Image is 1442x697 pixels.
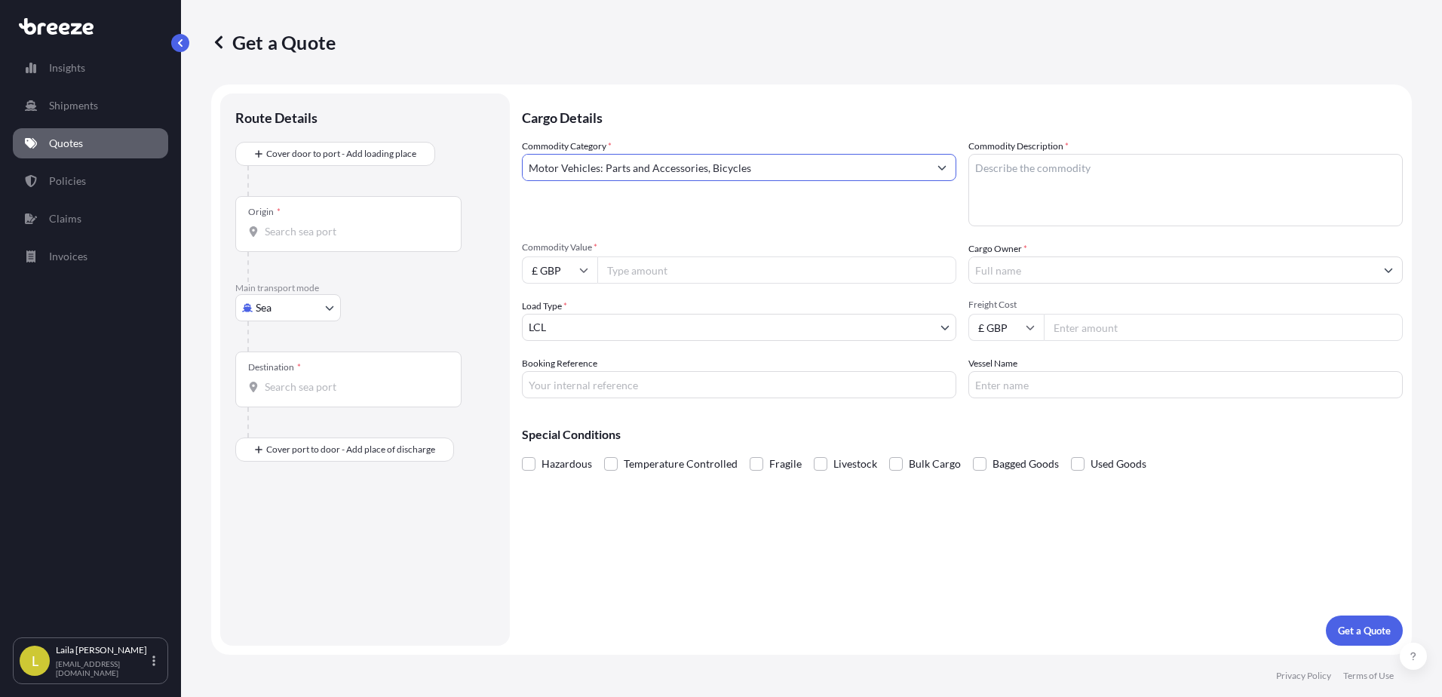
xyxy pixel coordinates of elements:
[1091,453,1146,475] span: Used Goods
[265,379,443,395] input: Destination
[968,241,1027,256] label: Cargo Owner
[1338,623,1391,638] p: Get a Quote
[49,60,85,75] p: Insights
[13,166,168,196] a: Policies
[1375,256,1402,284] button: Show suggestions
[522,428,1403,441] p: Special Conditions
[256,300,272,315] span: Sea
[56,644,149,656] p: Laila [PERSON_NAME]
[769,453,802,475] span: Fragile
[1276,670,1331,682] a: Privacy Policy
[522,241,956,253] span: Commodity Value
[969,256,1375,284] input: Full name
[928,154,956,181] button: Show suggestions
[1044,314,1403,341] input: Enter amount
[1343,670,1394,682] a: Terms of Use
[624,453,738,475] span: Temperature Controlled
[909,453,961,475] span: Bulk Cargo
[56,659,149,677] p: [EMAIL_ADDRESS][DOMAIN_NAME]
[968,356,1017,371] label: Vessel Name
[235,294,341,321] button: Select transport
[235,109,318,127] p: Route Details
[49,98,98,113] p: Shipments
[211,30,336,54] p: Get a Quote
[968,371,1403,398] input: Enter name
[13,241,168,272] a: Invoices
[13,128,168,158] a: Quotes
[529,320,546,335] span: LCL
[49,136,83,151] p: Quotes
[235,142,435,166] button: Cover door to port - Add loading place
[13,91,168,121] a: Shipments
[522,94,1403,139] p: Cargo Details
[49,249,87,264] p: Invoices
[833,453,877,475] span: Livestock
[49,211,81,226] p: Claims
[1326,616,1403,646] button: Get a Quote
[235,438,454,462] button: Cover port to door - Add place of discharge
[266,146,416,161] span: Cover door to port - Add loading place
[248,361,301,373] div: Destination
[235,282,495,294] p: Main transport mode
[968,139,1069,154] label: Commodity Description
[32,653,38,668] span: L
[523,154,928,181] input: Select a commodity type
[49,173,86,189] p: Policies
[522,139,612,154] label: Commodity Category
[13,204,168,234] a: Claims
[597,256,956,284] input: Type amount
[542,453,592,475] span: Hazardous
[266,442,435,457] span: Cover port to door - Add place of discharge
[993,453,1059,475] span: Bagged Goods
[248,206,281,218] div: Origin
[968,299,1403,311] span: Freight Cost
[522,314,956,341] button: LCL
[522,356,597,371] label: Booking Reference
[522,299,567,314] span: Load Type
[522,371,956,398] input: Your internal reference
[265,224,443,239] input: Origin
[13,53,168,83] a: Insights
